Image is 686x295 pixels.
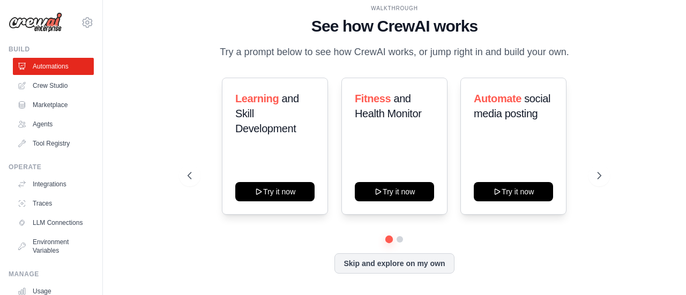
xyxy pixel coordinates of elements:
[188,17,601,36] h1: See how CrewAI works
[188,4,601,12] div: WALKTHROUGH
[214,44,575,60] p: Try a prompt below to see how CrewAI works, or jump right in and build your own.
[474,93,550,119] span: social media posting
[13,135,94,152] a: Tool Registry
[9,45,94,54] div: Build
[235,93,299,134] span: and Skill Development
[9,163,94,171] div: Operate
[9,12,62,33] img: Logo
[632,244,686,295] iframe: Chat Widget
[235,182,315,201] button: Try it now
[235,93,279,104] span: Learning
[13,96,94,114] a: Marketplace
[13,195,94,212] a: Traces
[9,270,94,278] div: Manage
[355,182,434,201] button: Try it now
[13,58,94,75] a: Automations
[355,93,391,104] span: Fitness
[13,176,94,193] a: Integrations
[474,182,553,201] button: Try it now
[13,77,94,94] a: Crew Studio
[355,93,421,119] span: and Health Monitor
[13,214,94,231] a: LLM Connections
[13,233,94,259] a: Environment Variables
[334,253,454,274] button: Skip and explore on my own
[474,93,521,104] span: Automate
[13,116,94,133] a: Agents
